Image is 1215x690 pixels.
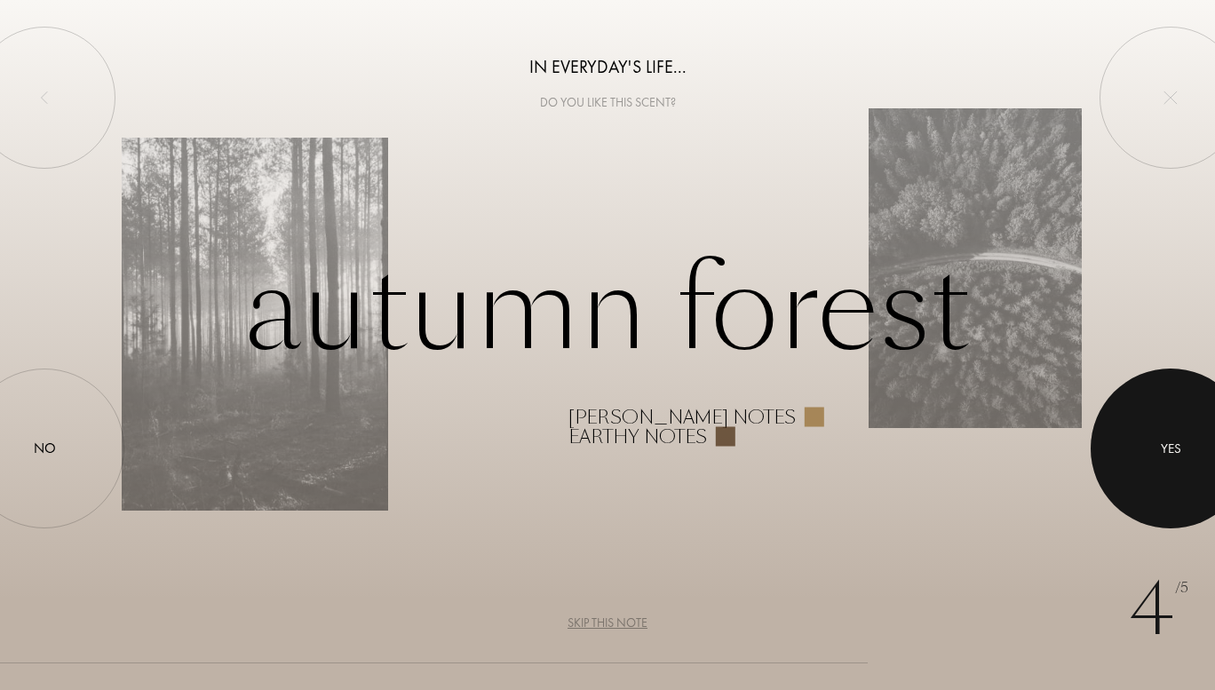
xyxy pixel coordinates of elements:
[1129,557,1188,663] div: 4
[568,407,796,426] div: [PERSON_NAME] notes
[568,614,647,632] div: Skip this note
[37,91,52,105] img: left_onboard.svg
[122,244,1093,446] div: Autumn forest
[1175,578,1188,599] span: /5
[34,438,56,459] div: No
[1161,439,1181,459] div: Yes
[1163,91,1178,105] img: quit_onboard.svg
[568,426,707,446] div: Earthy notes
